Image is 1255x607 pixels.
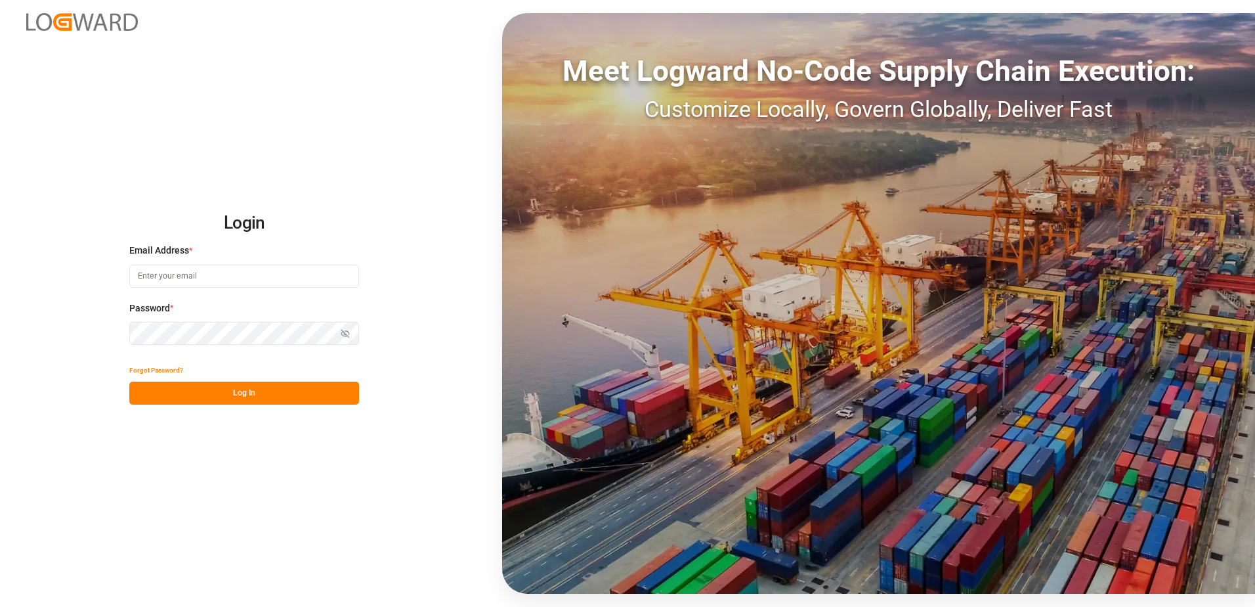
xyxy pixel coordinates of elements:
[129,359,183,382] button: Forgot Password?
[129,202,359,244] h2: Login
[26,13,138,31] img: Logward_new_orange.png
[129,244,189,258] span: Email Address
[129,265,359,288] input: Enter your email
[129,382,359,405] button: Log In
[502,49,1255,93] div: Meet Logward No-Code Supply Chain Execution:
[129,302,170,315] span: Password
[502,93,1255,126] div: Customize Locally, Govern Globally, Deliver Fast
